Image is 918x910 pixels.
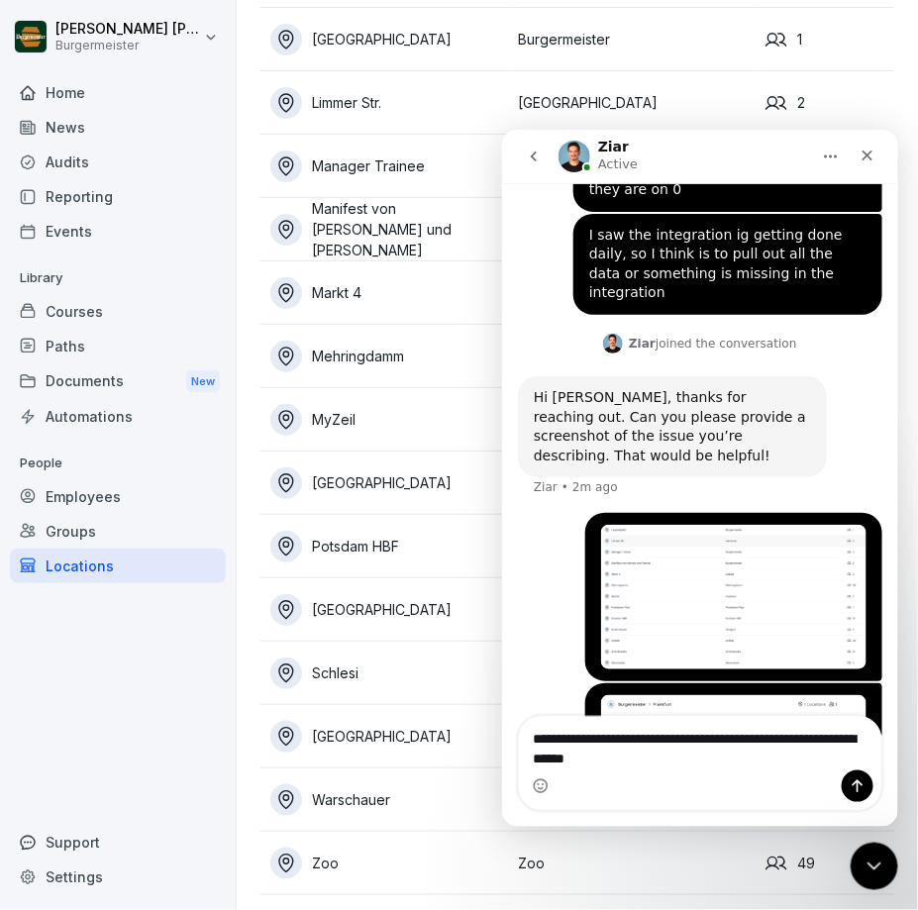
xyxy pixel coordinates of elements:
[10,262,226,294] p: Library
[270,277,508,309] a: Markt 4
[270,151,508,182] a: Manager Trainee
[508,832,756,895] td: Zoo
[10,363,226,400] a: DocumentsNew
[10,214,226,249] a: Events
[10,329,226,363] a: Paths
[55,21,200,38] p: [PERSON_NAME] [PERSON_NAME]
[270,24,508,55] a: [GEOGRAPHIC_DATA]
[55,39,200,52] p: Burgermeister
[10,514,226,549] a: Groups
[10,110,226,145] a: News
[765,29,894,51] div: 1
[10,179,226,214] a: Reporting
[270,198,508,260] a: Manifest von [PERSON_NAME] und [PERSON_NAME]
[10,145,226,179] a: Audits
[10,399,226,434] a: Automations
[10,825,226,859] div: Support
[270,784,508,816] a: Warschauer
[10,549,226,583] a: Locations
[270,848,508,879] a: Zoo
[270,721,508,753] a: [GEOGRAPHIC_DATA]
[10,294,226,329] a: Courses
[270,657,508,689] a: Schlesi
[186,370,220,393] div: New
[10,363,226,400] div: Documents
[270,594,508,626] a: [GEOGRAPHIC_DATA]
[270,531,508,562] a: Potsdam HBF
[270,87,508,119] a: Limmer Str.
[508,8,756,71] td: Burgermeister
[508,71,756,135] td: [GEOGRAPHIC_DATA]
[851,843,898,890] iframe: To enrich screen reader interactions, please activate Accessibility in Grammarly extension settings
[765,92,894,114] div: 2
[502,130,898,827] iframe: To enrich screen reader interactions, please activate Accessibility in Grammarly extension settings
[270,404,508,436] a: MyZeil
[765,853,894,874] div: 49
[270,341,508,372] a: Mehringdamm
[10,479,226,514] a: Employees
[270,467,508,499] a: [GEOGRAPHIC_DATA]
[10,448,226,479] p: People
[10,75,226,110] a: Home
[10,859,226,894] a: Settings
